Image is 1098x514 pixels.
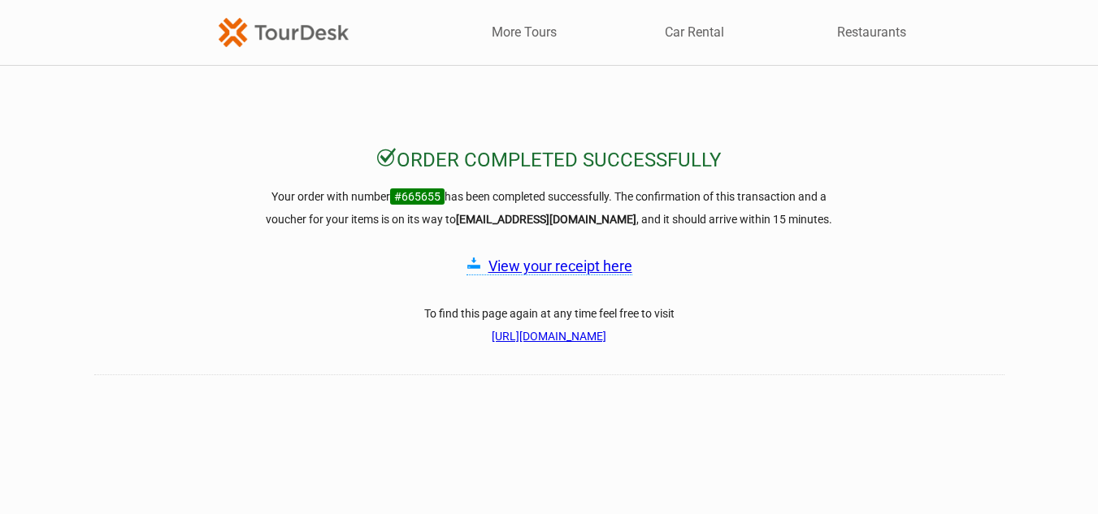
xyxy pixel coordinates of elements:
a: View your receipt here [488,257,632,274]
a: Restaurants [837,24,906,41]
p: We're away right now. Please check back later! [23,28,184,41]
h3: To find this page again at any time feel free to visit [257,302,842,348]
strong: [EMAIL_ADDRESS][DOMAIN_NAME] [456,213,636,226]
a: More Tours [492,24,557,41]
a: Car Rental [665,24,724,41]
button: Open LiveChat chat widget [187,25,206,45]
h3: Your order with number has been completed successfully. The confirmation of this transaction and ... [257,185,842,231]
span: #665655 [390,188,445,205]
a: [URL][DOMAIN_NAME] [492,330,606,343]
img: TourDesk-logo-td-orange-v1.png [219,18,349,46]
